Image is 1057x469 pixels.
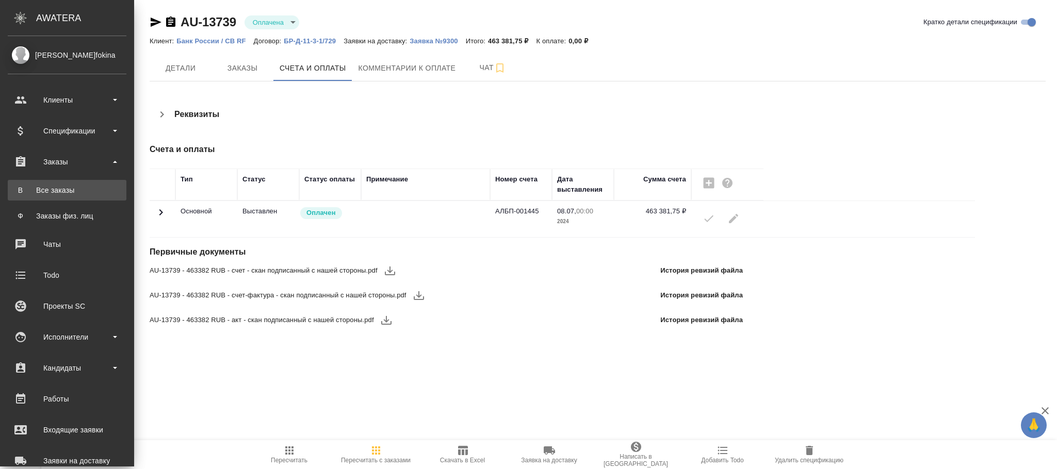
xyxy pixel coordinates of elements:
td: 463 381,75 ₽ [614,201,691,237]
p: 2024 [557,216,609,227]
span: Добавить Todo [701,457,743,464]
span: Toggle Row Expanded [155,212,167,220]
p: Клиент: [150,37,176,45]
p: БР-Д-11-3-1/729 [284,37,344,45]
div: Сумма счета [643,174,686,185]
a: Чаты [3,231,132,257]
a: Банк России / CB RF [176,36,253,45]
a: БР-Д-11-3-1/729 [284,36,344,45]
p: 463 381,75 ₽ [488,37,536,45]
span: Написать в [GEOGRAPHIC_DATA] [599,453,673,467]
div: Входящие заявки [8,422,126,438]
button: Удалить спецификацию [766,440,853,469]
p: 08.07, [557,207,576,215]
span: Кратко детали спецификации [923,17,1017,27]
div: Статус оплаты [304,174,355,185]
a: Входящие заявки [3,417,132,443]
a: ВВсе заказы [8,180,126,200]
svg: Подписаться [494,62,506,74]
div: Статус [242,174,266,185]
p: Заявки на доставку: [344,37,410,45]
div: Все заказы [13,185,121,195]
button: 🙏 [1021,412,1047,438]
button: Оплачена [250,18,287,27]
span: Комментарии к оплате [359,62,456,75]
a: ФЗаказы физ. лиц [8,206,126,226]
div: Тип [181,174,193,185]
button: Добавить Todo [679,440,766,469]
span: Удалить спецификацию [775,457,843,464]
span: Счета и оплаты [280,62,346,75]
button: Скопировать ссылку [165,16,177,28]
td: АЛБП-001445 [490,201,552,237]
button: Пересчитать [246,440,333,469]
p: История ревизий файла [660,290,743,300]
p: К оплате: [536,37,568,45]
a: Проекты SC [3,293,132,319]
span: AU-13739 - 463382 RUB - счет-фактура - скан подписанный с нашей стороны.pdf [150,290,406,300]
span: Заявка на доставку [521,457,577,464]
div: Проекты SC [8,298,126,314]
td: Основной [175,201,237,237]
span: 🙏 [1025,414,1043,436]
span: AU-13739 - 463382 RUB - счет - скан подписанный с нашей стороны.pdf [150,265,378,276]
span: Пересчитать [271,457,307,464]
p: История ревизий файла [660,315,743,325]
span: Чат [468,61,517,74]
div: Примечание [366,174,408,185]
div: Спецификации [8,123,126,139]
h4: Счета и оплаты [150,143,747,156]
p: 00:00 [576,207,593,215]
span: AU-13739 - 463382 RUB - акт - скан подписанный с нашей стороны.pdf [150,315,374,325]
div: Todo [8,267,126,283]
h4: Первичные документы [150,246,747,258]
p: Банк России / CB RF [176,37,253,45]
div: [PERSON_NAME]fokina [8,49,126,61]
div: Чаты [8,237,126,252]
div: Кандидаты [8,360,126,376]
a: AU-13739 [181,15,236,29]
button: Заявка №9300 [410,36,465,46]
button: Заявка на доставку [506,440,593,469]
a: Todo [3,262,132,288]
div: Оплачена [245,15,299,29]
p: Все изменения в спецификации заблокированы [242,206,294,216]
p: Договор: [254,37,284,45]
span: Скачать в Excel [440,457,485,464]
div: Заказы [8,154,126,170]
a: Работы [3,386,132,412]
div: Работы [8,391,126,407]
div: Исполнители [8,329,126,345]
p: 0,00 ₽ [568,37,596,45]
button: Написать в [GEOGRAPHIC_DATA] [593,440,679,469]
p: История ревизий файла [660,265,743,276]
div: Номер счета [495,174,538,185]
p: Итого: [466,37,488,45]
div: Клиенты [8,92,126,108]
button: Пересчитать с заказами [333,440,419,469]
h4: Реквизиты [174,108,219,121]
button: Скопировать ссылку для ЯМессенджера [150,16,162,28]
span: Пересчитать с заказами [341,457,411,464]
span: Детали [156,62,205,75]
div: Заявки на доставку [8,453,126,468]
p: Оплачен [306,208,336,218]
button: Скачать в Excel [419,440,506,469]
div: Заказы физ. лиц [13,211,121,221]
p: Заявка №9300 [410,37,465,45]
span: Заказы [218,62,267,75]
div: Дата выставления [557,174,609,195]
div: AWATERA [36,8,134,28]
